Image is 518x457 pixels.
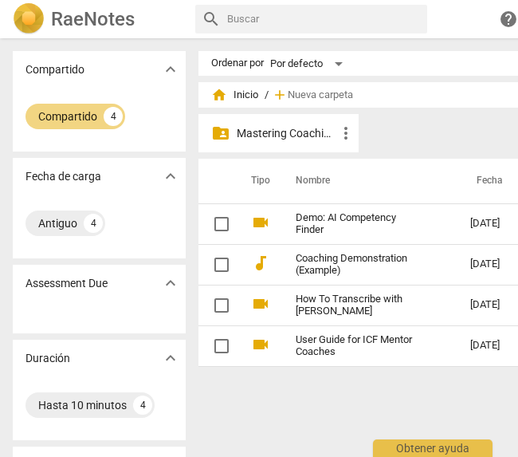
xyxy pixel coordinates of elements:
div: Hasta 10 minutos [38,397,127,413]
div: Ordenar por [211,57,264,69]
a: Demo: AI Competency Finder [296,212,413,236]
span: more_vert [336,124,355,143]
button: Mostrar más [159,57,182,81]
div: Por defecto [270,51,348,77]
span: expand_more [161,349,180,368]
p: Mastering Coaching Skills - Generación 32 [237,125,336,142]
th: Nombre [277,159,457,203]
p: Duración [26,350,70,367]
button: Mostrar más [159,346,182,370]
button: Mostrar más [159,271,182,295]
p: Assessment Due [26,275,108,292]
span: folder_shared [211,124,230,143]
button: Mostrar más [159,164,182,188]
span: search [202,10,221,29]
input: Buscar [227,6,421,32]
span: expand_more [161,167,180,186]
span: / [265,89,269,101]
span: Inicio [211,87,258,103]
div: Compartido [38,108,97,124]
span: expand_more [161,60,180,79]
span: videocam [251,213,270,232]
a: LogoRaeNotes [13,3,182,35]
span: add [272,87,288,103]
span: audiotrack [251,254,270,273]
span: Nueva carpeta [288,89,353,101]
a: Coaching Demonstration (Example) [296,253,413,277]
div: 4 [133,396,152,415]
div: Antiguo [38,215,77,231]
div: 4 [84,214,103,233]
div: 4 [104,107,123,126]
img: Logo [13,3,45,35]
span: videocam [251,335,270,354]
h2: RaeNotes [51,8,135,30]
span: home [211,87,227,103]
span: help [499,10,518,29]
span: videocam [251,294,270,313]
div: Obtener ayuda [373,439,492,457]
p: Compartido [26,61,84,78]
span: expand_more [161,274,180,293]
th: Tipo [238,159,277,203]
a: User Guide for ICF Mentor Coaches [296,334,413,358]
p: Fecha de carga [26,168,101,185]
a: How To Transcribe with [PERSON_NAME] [296,294,413,317]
